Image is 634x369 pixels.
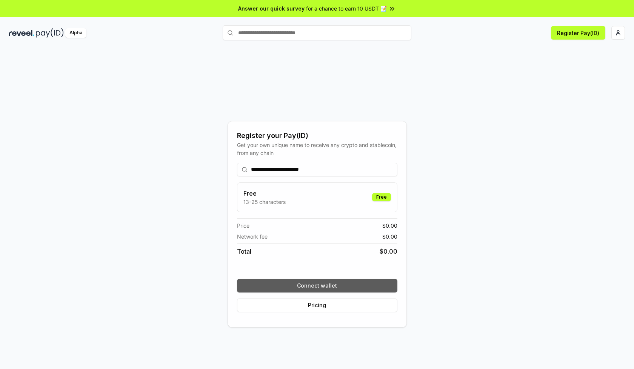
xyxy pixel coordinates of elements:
h3: Free [243,189,286,198]
span: for a chance to earn 10 USDT 📝 [306,5,387,12]
button: Pricing [237,299,397,312]
div: Free [372,193,391,201]
button: Connect wallet [237,279,397,292]
span: Answer our quick survey [238,5,305,12]
div: Alpha [65,28,86,38]
p: 13-25 characters [243,198,286,206]
span: $ 0.00 [380,247,397,256]
div: Get your own unique name to receive any crypto and stablecoin, from any chain [237,141,397,157]
span: Network fee [237,233,268,240]
button: Register Pay(ID) [551,26,605,40]
img: reveel_dark [9,28,34,38]
img: pay_id [36,28,64,38]
span: Price [237,222,249,230]
span: $ 0.00 [382,222,397,230]
span: Total [237,247,251,256]
span: $ 0.00 [382,233,397,240]
div: Register your Pay(ID) [237,130,397,141]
